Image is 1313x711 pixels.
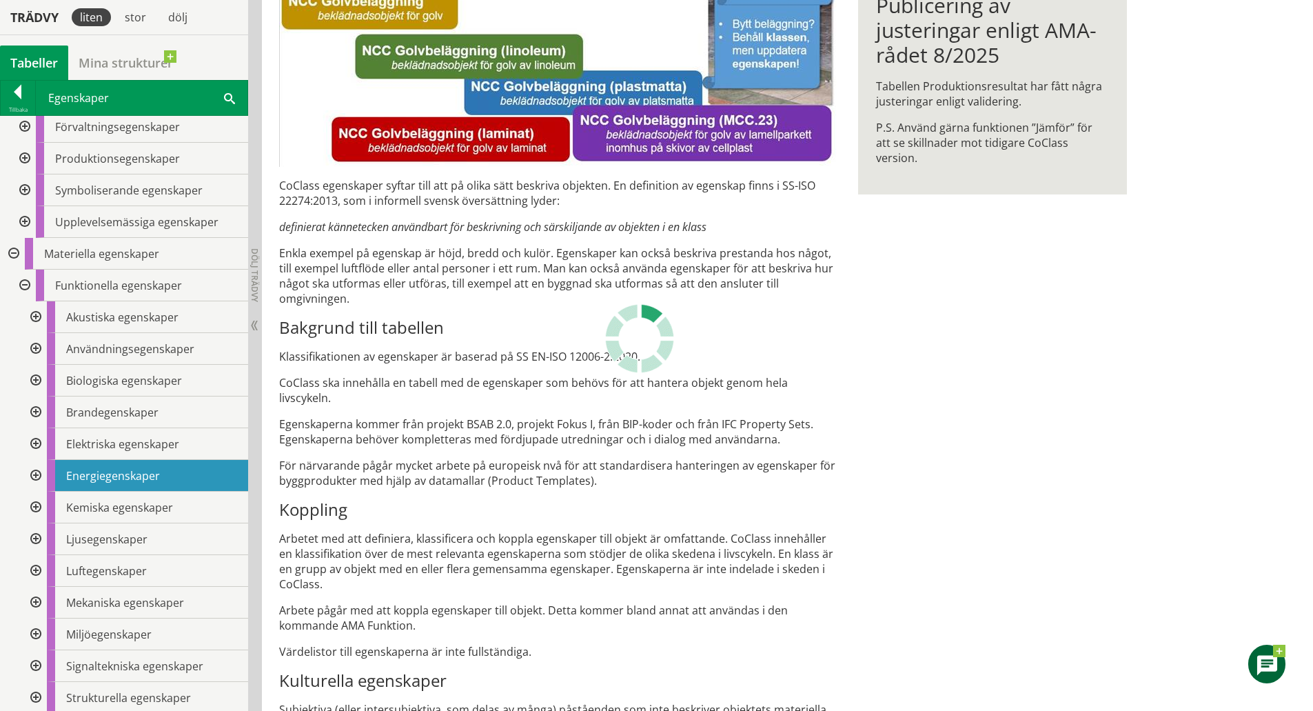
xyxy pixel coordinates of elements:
[66,659,203,674] span: Signaltekniska egenskaper
[279,499,837,520] h3: Koppling
[55,119,180,134] span: Förvaltningsegenskaper
[249,248,261,302] span: Dölj trädvy
[1,104,35,115] div: Tillbaka
[279,644,837,659] p: Värdelistor till egenskaperna är inte fullständiga.
[160,8,196,26] div: dölj
[36,81,247,115] div: Egenskaper
[72,8,111,26] div: liten
[66,500,173,515] span: Kemiska egenskaper
[66,690,191,705] span: Strukturella egenskaper
[66,310,179,325] span: Akustiska egenskaper
[876,120,1108,166] p: P.S. Använd gärna funktionen ”Jämför” för att se skillnader mot tidigare CoClass version.
[55,151,180,166] span: Produktionsegenskaper
[66,595,184,610] span: Mekaniska egenskaper
[279,417,837,447] p: Egenskaperna kommer från projekt BSAB 2.0, projekt Fokus I, från BIP-koder och från IFC Property ...
[55,214,218,230] span: Upplevelsemässiga egenskaper
[876,79,1108,109] p: Tabellen Produktionsresultat har fått några justeringar enligt validering.
[55,278,182,293] span: Funktionella egenskaper
[3,10,66,25] div: Trädvy
[66,532,147,547] span: Ljusegenskaper
[279,246,837,306] p: Enkla exempel på egenskap är höjd, bredd och kulör. Egenskaper kan också beskriva prestanda hos n...
[279,603,837,633] p: Arbete pågår med att koppla egenskaper till objekt. Detta kommer bland annat att användas i den k...
[279,375,837,405] p: CoClass ska innehålla en tabell med de egenskaper som behövs för att hantera objekt genom hela li...
[66,341,194,357] span: Användningsegenskaper
[66,437,179,452] span: Elektriska egenskaper
[279,458,837,488] p: För närvarande pågår mycket arbete på europeisk nvå för att standardisera hanteringen av egenskap...
[279,178,837,208] p: CoClass egenskaper syftar till att på olika sätt beskriva objekten. En definition av egenskap fin...
[279,219,706,234] em: definierat kännetecken användbart för beskrivning och särskiljande av objekten i en klass
[279,531,837,592] p: Arbetet med att definiera, klassificera och koppla egenskaper till objekt är omfattande. CoClass ...
[224,90,235,105] span: Sök i tabellen
[116,8,154,26] div: stor
[66,627,152,642] span: Miljöegenskaper
[44,246,159,261] span: Materiella egenskaper
[605,304,674,373] img: Laddar
[279,670,837,691] h3: Kulturella egenskaper
[66,373,182,388] span: Biologiska egenskaper
[279,349,837,364] p: Klassifikationen av egenskaper är baserad på SS EN-ISO 12006-2:2020.
[55,183,203,198] span: Symboliserande egenskaper
[66,563,147,579] span: Luftegenskaper
[66,405,159,420] span: Brandegenskaper
[279,317,837,338] h3: Bakgrund till tabellen
[68,46,183,80] a: Mina strukturer
[66,468,160,483] span: Energiegenskaper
